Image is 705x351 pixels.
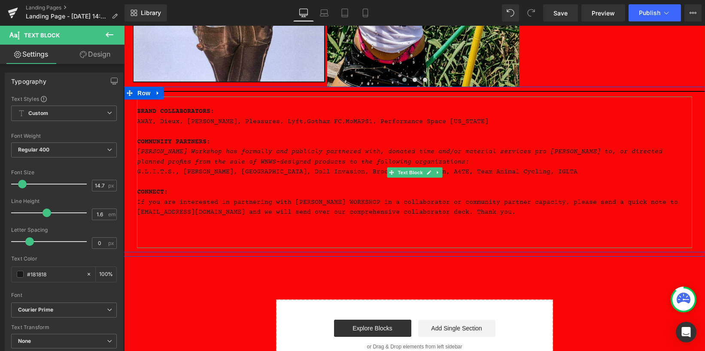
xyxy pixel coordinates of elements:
a: Mobile [355,4,376,21]
span: Landing Page - [DATE] 14:15:37 [26,13,108,20]
button: Undo [502,4,519,21]
a: Desktop [293,4,314,21]
span: Preview [592,9,615,18]
span: Publish [639,9,660,16]
div: Letter Spacing [11,227,117,233]
span: Text Block [24,32,60,39]
div: Typography [11,73,46,85]
a: Expand / Collapse [309,142,318,152]
button: Redo [523,4,540,21]
input: Color [27,269,82,279]
div: Text Color [11,256,117,262]
b: Regular 400 [18,146,50,153]
strong: BRAND COLLABORATORS: [13,82,90,89]
div: Font [11,292,117,298]
b: None [18,338,31,344]
span: Text Block [272,142,300,152]
div: Font Size [11,169,117,175]
span: px [108,240,115,246]
b: Custom [28,110,48,117]
button: Publish [629,4,681,21]
p: or Drag & Drop elements from left sidebar [166,318,415,324]
span: px [108,183,115,188]
a: Add Single Section [294,294,371,311]
span: Row [11,61,28,74]
a: Tablet [334,4,355,21]
a: Design [64,45,126,64]
span: em [108,212,115,217]
a: New Library [125,4,167,21]
a: Preview [581,4,625,21]
span: MoMAPS1, Performance Space [US_STATE] [222,93,365,100]
p: If you are interested in partnering with [PERSON_NAME] WORKSHOP in a collaborator or community pa... [13,172,568,192]
span: Save [553,9,568,18]
div: % [96,267,116,282]
div: Line Height [11,198,117,204]
strong: CONNECT: [13,163,44,170]
div: Font Weight [11,133,117,139]
div: Text Transform [11,324,117,330]
div: Open Intercom Messenger [676,322,696,342]
span: Gotham FC, [183,93,222,100]
a: Expand / Collapse [28,61,40,74]
div: Text Styles [11,95,117,102]
i: Courier Prime [18,306,53,314]
button: More [684,4,702,21]
a: Explore Blocks [210,294,287,311]
i: [PERSON_NAME] Workshop has formally and publicly partnered with, donated time and/or material ser... [13,123,538,140]
strong: COMMUNITY PARTNERS: [13,113,86,120]
p: AWAY, Dieux, [PERSON_NAME], Pleasures, Lyft, [13,91,568,102]
span: Library [141,9,161,17]
a: Laptop [314,4,334,21]
a: Landing Pages [26,4,125,11]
